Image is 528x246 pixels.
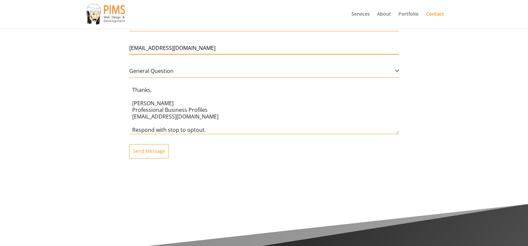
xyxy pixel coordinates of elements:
[129,41,399,55] input: * Email Address
[129,65,395,77] span: General Question
[133,148,165,154] span: Send Message
[351,12,370,28] a: Services
[377,12,391,28] a: About
[398,12,419,28] a: Portfolio
[129,65,399,78] span: General Question
[129,144,169,158] button: Send Message
[426,12,444,28] a: Contact
[86,3,126,25] img: PIMS Web Design & Development LLC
